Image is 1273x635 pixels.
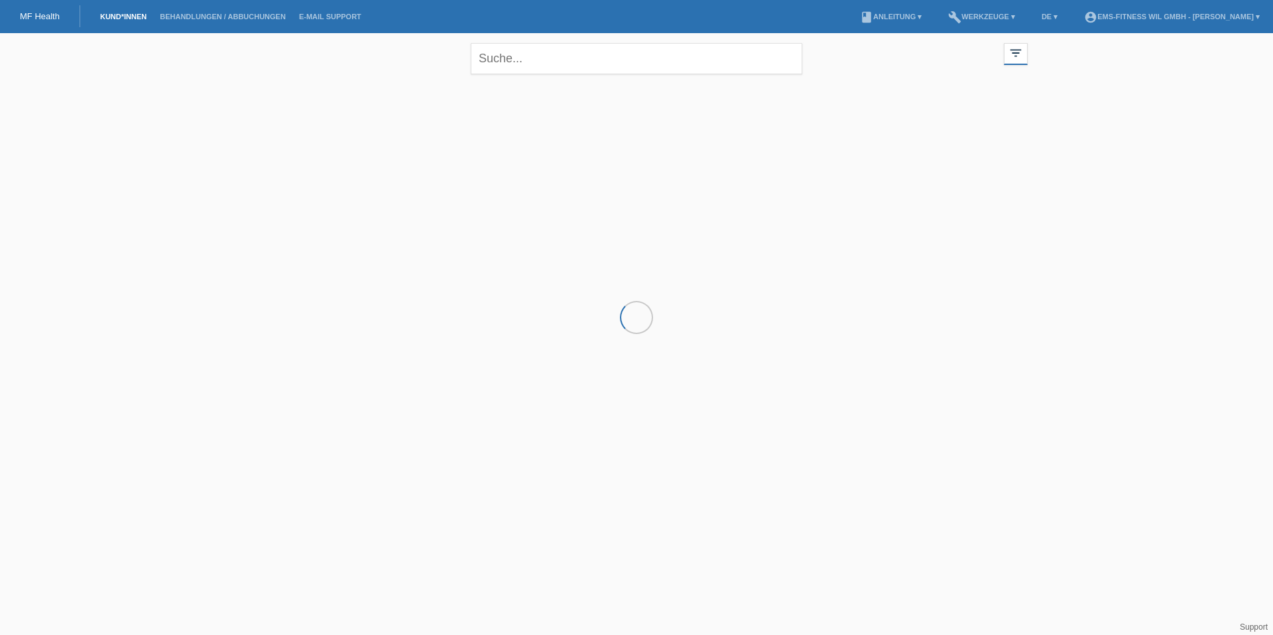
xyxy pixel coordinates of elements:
[1035,13,1064,21] a: DE ▾
[948,11,961,24] i: build
[941,13,1022,21] a: buildWerkzeuge ▾
[1077,13,1266,21] a: account_circleEMS-Fitness Wil GmbH - [PERSON_NAME] ▾
[1084,11,1097,24] i: account_circle
[853,13,928,21] a: bookAnleitung ▾
[471,43,802,74] input: Suche...
[93,13,153,21] a: Kund*innen
[1240,622,1268,632] a: Support
[20,11,60,21] a: MF Health
[1008,46,1023,60] i: filter_list
[153,13,292,21] a: Behandlungen / Abbuchungen
[860,11,873,24] i: book
[292,13,368,21] a: E-Mail Support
